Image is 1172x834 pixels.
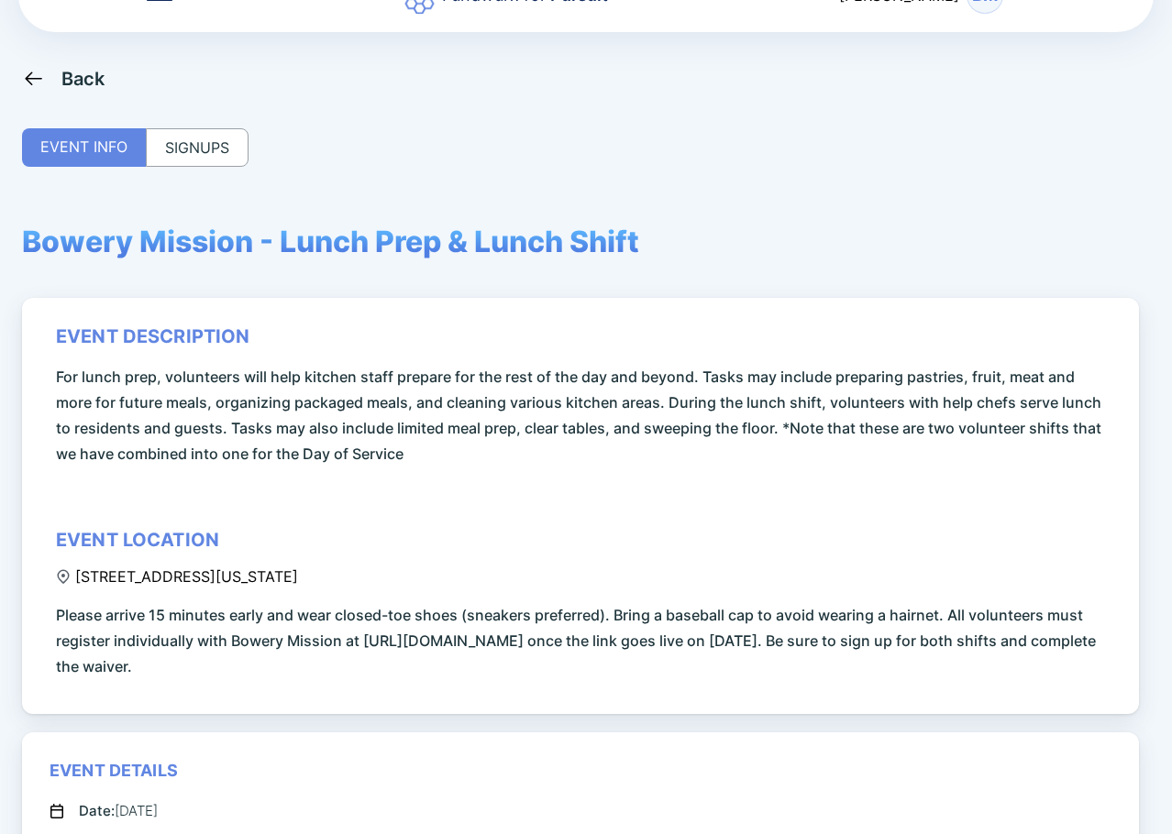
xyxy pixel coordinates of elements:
div: event location [56,529,219,551]
div: event description [56,325,250,347]
span: Date: [79,802,115,819]
div: [STREET_ADDRESS][US_STATE] [56,567,298,586]
span: Please arrive 15 minutes early and wear closed-toe shoes (sneakers preferred). Bring a baseball c... [56,602,1111,679]
div: SIGNUPS [146,128,249,167]
div: Event Details [50,760,178,782]
div: Back [61,68,105,90]
div: [DATE] [79,800,158,822]
span: Bowery Mission - Lunch Prep & Lunch Shift [22,224,639,259]
span: For lunch prep, volunteers will help kitchen staff prepare for the rest of the day and beyond. Ta... [56,364,1111,466]
div: EVENT INFO [22,128,146,167]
